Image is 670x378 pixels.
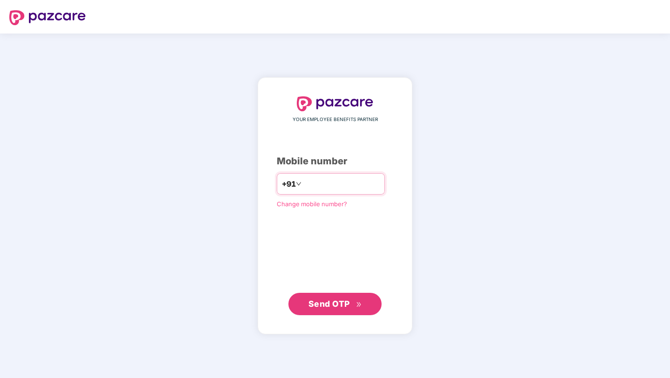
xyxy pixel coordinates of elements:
[9,10,86,25] img: logo
[277,154,393,169] div: Mobile number
[288,293,382,315] button: Send OTPdouble-right
[293,116,378,123] span: YOUR EMPLOYEE BENEFITS PARTNER
[297,96,373,111] img: logo
[296,181,301,187] span: down
[308,299,350,309] span: Send OTP
[277,200,347,208] a: Change mobile number?
[356,302,362,308] span: double-right
[282,178,296,190] span: +91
